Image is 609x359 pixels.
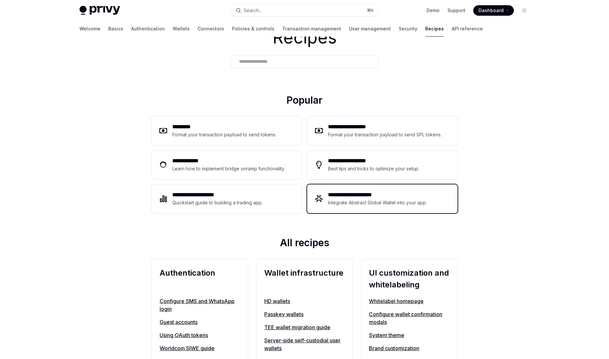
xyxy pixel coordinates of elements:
[264,297,345,305] a: HD wallets
[232,21,274,37] a: Policies & controls
[160,318,240,326] a: Guest accounts
[369,297,449,305] a: Whitelabel homepage
[426,7,440,14] a: Demo
[172,131,277,139] div: Format your transaction payload to send tokens.
[328,131,442,139] div: Format your transaction payload to send SPL tokens.
[160,331,240,339] a: Using OAuth tokens
[151,94,458,109] h2: Popular
[79,6,120,15] img: light logo
[108,21,123,37] a: Basics
[452,21,483,37] a: API reference
[425,21,444,37] a: Recipes
[369,331,449,339] a: System theme
[473,5,514,16] a: Dashboard
[160,344,240,352] a: Worldcoin SIWE guide
[328,199,427,207] div: Integrate Abstract Global Wallet into your app.
[349,21,391,37] a: User management
[151,150,302,179] a: **** **** ***Learn how to implement bridge onramp functionality.
[367,8,374,13] span: ⌘ K
[264,267,345,291] h2: Wallet infrastructure
[231,5,378,16] button: Search...⌘K
[79,21,100,37] a: Welcome
[369,310,449,326] a: Configure wallet confirmation modals
[519,5,530,16] button: Toggle dark mode
[264,310,345,318] a: Passkey wallets
[369,267,449,291] h2: UI customization and whitelabeling
[151,116,302,145] a: **** ****Format your transaction payload to send tokens.
[282,21,341,37] a: Transaction management
[369,344,449,352] a: Brand customization
[399,21,417,37] a: Security
[198,21,224,37] a: Connectors
[160,267,240,291] h2: Authentication
[131,21,165,37] a: Authentication
[172,199,263,207] div: Quickstart guide to building a trading app.
[264,323,345,331] a: TEE wallet migration guide
[478,7,504,14] span: Dashboard
[172,165,287,173] div: Learn how to implement bridge onramp functionality.
[244,7,262,14] div: Search...
[173,21,190,37] a: Wallets
[447,7,465,14] a: Support
[160,297,240,313] a: Configure SMS and WhatsApp login
[151,237,458,251] h2: All recipes
[328,165,420,173] div: Best tips and tricks to optimize your setup.
[264,336,345,352] a: Server-side self-custodial user wallets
